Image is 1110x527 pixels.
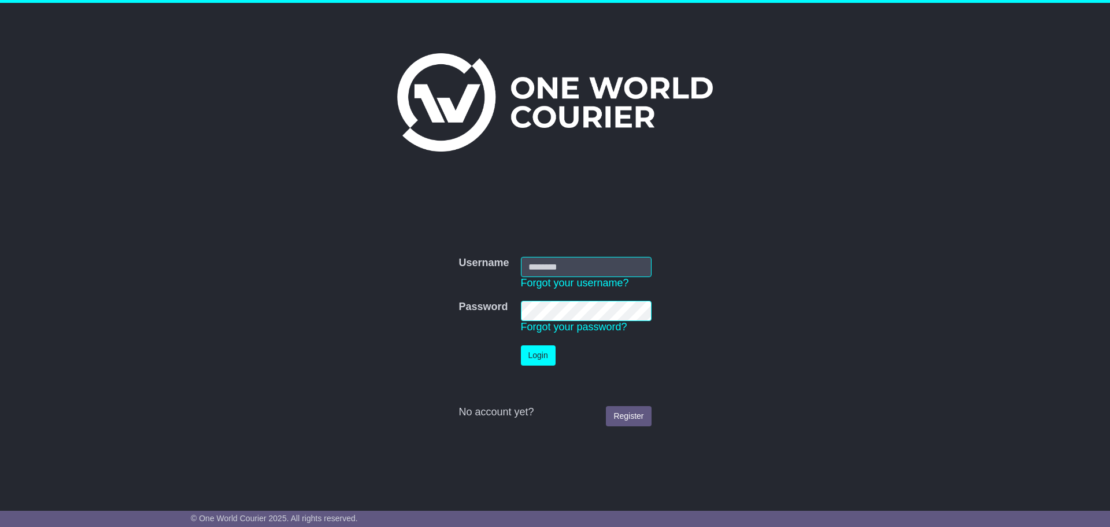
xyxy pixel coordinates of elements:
label: Password [458,301,508,314]
img: One World [397,53,713,152]
a: Forgot your username? [521,277,629,289]
button: Login [521,345,556,366]
span: © One World Courier 2025. All rights reserved. [191,514,358,523]
label: Username [458,257,509,270]
div: No account yet? [458,406,651,419]
a: Forgot your password? [521,321,627,333]
a: Register [606,406,651,426]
